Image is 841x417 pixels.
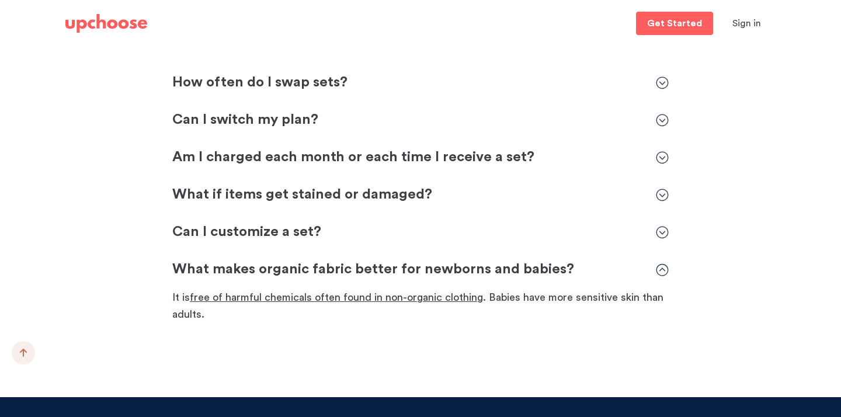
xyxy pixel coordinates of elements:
[172,148,669,167] div: Am I charged each month or each time I receive a set?
[172,111,644,130] p: Can I switch my plan?
[172,74,644,92] p: How often do I swap sets?
[172,279,669,322] div: What makes organic fabric better for newborns and babies?
[65,12,147,36] a: UpChoose
[172,148,644,167] p: Am I charged each month or each time I receive a set?
[65,14,147,33] img: UpChoose
[172,186,644,204] p: What if items get stained or damaged?
[647,19,702,28] p: Get Started
[172,74,669,92] div: How often do I swap sets?
[172,186,669,204] div: What if items get stained or damaged?
[190,292,483,303] a: free of harmful chemicals often found in non-organic clothing
[732,19,761,28] span: Sign in
[172,292,663,319] span: . Babies have more sensitive skin than adults.
[718,12,776,35] button: Sign in
[636,12,713,35] a: Get Started
[172,111,669,130] div: Can I switch my plan?
[172,260,669,279] div: What makes organic fabric better for newborns and babies?
[172,260,644,279] p: What makes organic fabric better for newborns and babies?
[172,223,644,242] p: Can I customize a set?
[172,223,669,242] div: Can I customize a set?
[172,292,190,303] span: It is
